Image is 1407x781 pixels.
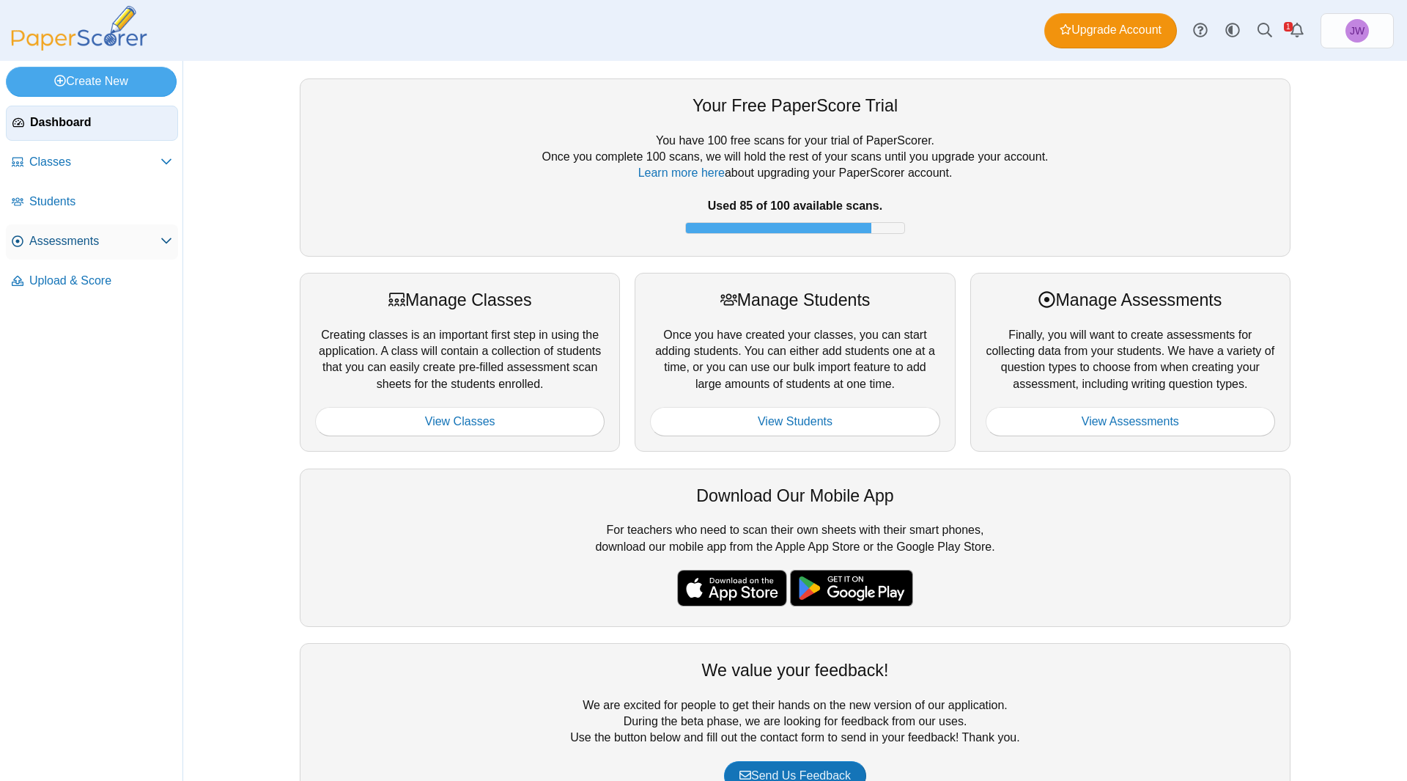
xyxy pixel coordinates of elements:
a: Students [6,185,178,220]
span: Assessments [29,233,160,249]
span: Joshua Williams [1350,26,1364,36]
div: Once you have created your classes, you can start adding students. You can either add students on... [635,273,955,452]
div: Manage Assessments [986,288,1275,312]
a: Learn more here [638,166,725,179]
img: google-play-badge.png [790,570,913,606]
div: Finally, you will want to create assessments for collecting data from your students. We have a va... [970,273,1290,452]
div: You have 100 free scans for your trial of PaperScorer. Once you complete 100 scans, we will hold ... [315,133,1275,241]
a: Create New [6,67,177,96]
span: Students [29,194,172,210]
a: Upgrade Account [1044,13,1177,48]
a: Dashboard [6,106,178,141]
a: Assessments [6,224,178,260]
img: PaperScorer [6,6,152,51]
div: Download Our Mobile App [315,484,1275,507]
div: We value your feedback! [315,659,1275,682]
div: Your Free PaperScore Trial [315,94,1275,117]
img: apple-store-badge.svg [677,570,787,606]
div: Manage Students [650,288,939,312]
span: Joshua Williams [1345,19,1369,43]
a: View Assessments [986,407,1275,436]
div: For teachers who need to scan their own sheets with their smart phones, download our mobile app f... [300,469,1290,627]
span: Dashboard [30,114,171,131]
div: Creating classes is an important first step in using the application. A class will contain a coll... [300,273,620,452]
a: Joshua Williams [1321,13,1394,48]
b: Used 85 of 100 available scans. [708,199,882,212]
a: View Classes [315,407,605,436]
a: Alerts [1281,15,1313,47]
span: Upgrade Account [1060,22,1162,38]
a: Upload & Score [6,264,178,299]
span: Classes [29,154,160,170]
a: Classes [6,145,178,180]
a: View Students [650,407,939,436]
div: Manage Classes [315,288,605,312]
a: PaperScorer [6,40,152,53]
span: Upload & Score [29,273,172,289]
